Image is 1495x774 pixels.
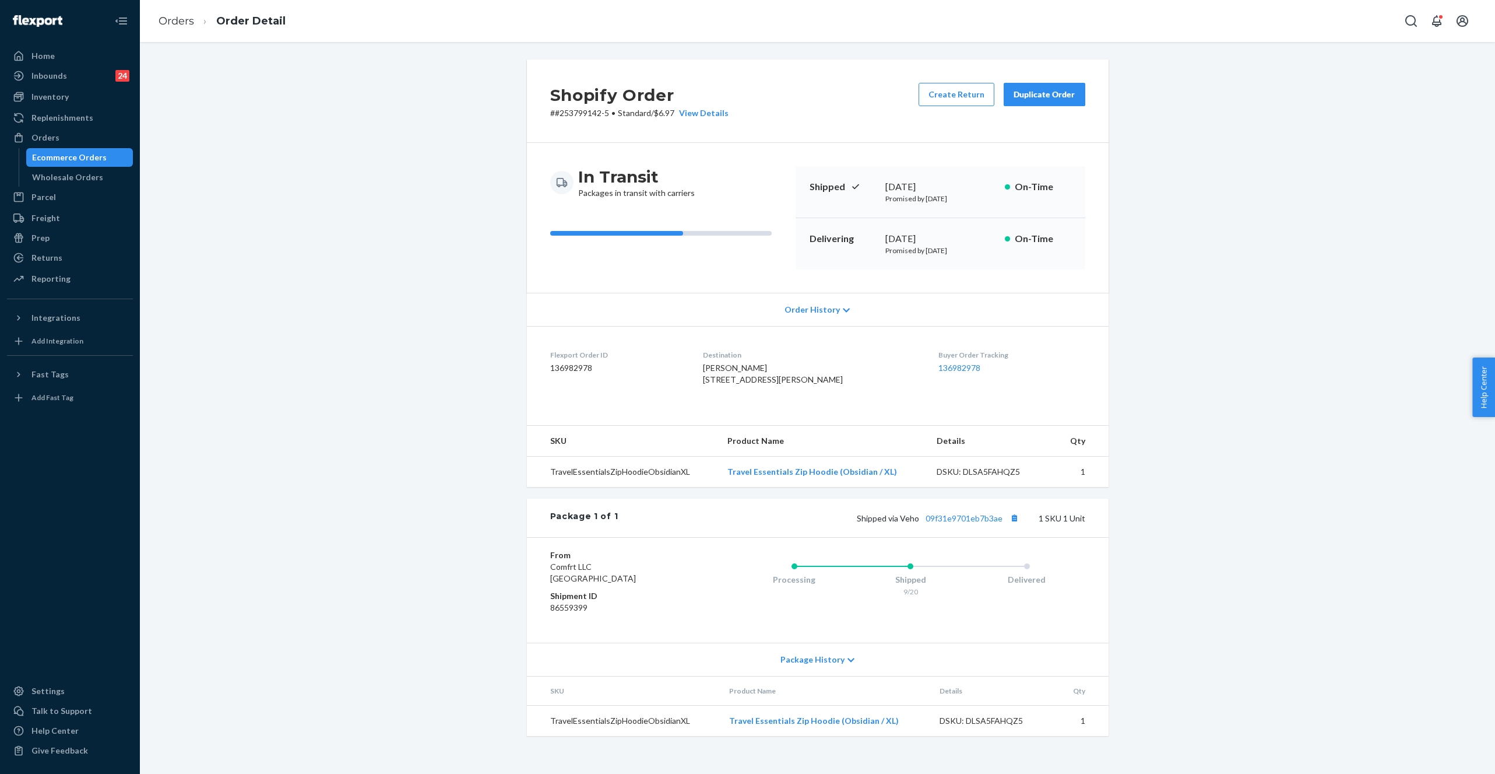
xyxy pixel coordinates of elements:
[7,682,133,701] a: Settings
[674,107,729,119] button: View Details
[1004,83,1085,106] button: Duplicate Order
[527,426,719,457] th: SKU
[31,369,69,380] div: Fast Tags
[7,365,133,384] button: Fast Tags
[149,4,295,38] ol: breadcrumbs
[1472,358,1495,417] button: Help Center
[110,9,133,33] button: Close Navigation
[919,83,994,106] button: Create Return
[7,128,133,147] a: Orders
[7,309,133,327] button: Integrations
[31,50,55,62] div: Home
[550,350,685,360] dt: Flexport Order ID
[550,107,729,119] p: # #253799142-5 / $6.97
[810,180,876,194] p: Shipped
[1451,9,1474,33] button: Open account menu
[885,246,996,255] p: Promised by [DATE]
[7,248,133,267] a: Returns
[938,350,1085,360] dt: Buyer Order Tracking
[885,194,996,204] p: Promised by [DATE]
[31,252,62,264] div: Returns
[1058,677,1108,706] th: Qty
[940,715,1049,727] div: DSKU: DLSA5FAHQZ5
[216,15,286,27] a: Order Detail
[1399,9,1423,33] button: Open Search Box
[31,212,60,224] div: Freight
[1007,510,1022,526] button: Copy tracking number
[31,705,92,717] div: Talk to Support
[31,685,65,697] div: Settings
[885,180,996,194] div: [DATE]
[937,466,1046,478] div: DSKU: DLSA5FAHQZ5
[1055,426,1108,457] th: Qty
[611,108,615,118] span: •
[7,269,133,288] a: Reporting
[550,549,690,561] dt: From
[31,336,83,346] div: Add Integration
[1058,706,1108,737] td: 1
[7,188,133,206] a: Parcel
[159,15,194,27] a: Orders
[852,587,969,597] div: 9/20
[7,702,133,720] a: Talk to Support
[26,148,133,167] a: Ecommerce Orders
[31,393,73,402] div: Add Fast Tag
[31,273,71,285] div: Reporting
[7,388,133,407] a: Add Fast Tag
[727,467,897,477] a: Travel Essentials Zip Hoodie (Obsidian / XL)
[31,745,88,757] div: Give Feedback
[31,232,50,244] div: Prep
[785,304,840,316] span: Order History
[1014,89,1075,100] div: Duplicate Order
[550,510,618,526] div: Package 1 of 1
[969,574,1085,586] div: Delivered
[13,15,62,27] img: Flexport logo
[1425,9,1448,33] button: Open notifications
[810,232,876,246] p: Delivering
[1015,232,1071,246] p: On-Time
[550,590,690,602] dt: Shipment ID
[720,677,930,706] th: Product Name
[527,677,720,706] th: SKU
[115,70,129,82] div: 24
[31,132,59,143] div: Orders
[1055,457,1108,488] td: 1
[7,108,133,127] a: Replenishments
[857,513,1022,523] span: Shipped via Veho
[780,654,845,666] span: Package History
[7,47,133,65] a: Home
[852,574,969,586] div: Shipped
[736,574,853,586] div: Processing
[703,350,920,360] dt: Destination
[7,332,133,351] a: Add Integration
[885,232,996,246] div: [DATE]
[550,362,685,374] dd: 136982978
[718,426,927,457] th: Product Name
[7,722,133,740] a: Help Center
[578,166,695,187] h3: In Transit
[527,457,719,488] td: TravelEssentialsZipHoodieObsidianXL
[32,152,107,163] div: Ecommerce Orders
[31,191,56,203] div: Parcel
[930,677,1058,706] th: Details
[938,363,980,373] a: 136982978
[550,562,636,583] span: Comfrt LLC [GEOGRAPHIC_DATA]
[7,87,133,106] a: Inventory
[31,725,79,737] div: Help Center
[32,171,103,183] div: Wholesale Orders
[578,166,695,199] div: Packages in transit with carriers
[926,513,1002,523] a: 09f31e9701eb7b3ae
[927,426,1056,457] th: Details
[7,66,133,85] a: Inbounds24
[729,716,899,726] a: Travel Essentials Zip Hoodie (Obsidian / XL)
[7,229,133,247] a: Prep
[703,363,843,384] span: [PERSON_NAME] [STREET_ADDRESS][PERSON_NAME]
[7,209,133,227] a: Freight
[550,602,690,614] dd: 86559399
[31,112,93,124] div: Replenishments
[31,312,80,324] div: Integrations
[550,83,729,107] h2: Shopify Order
[7,741,133,760] button: Give Feedback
